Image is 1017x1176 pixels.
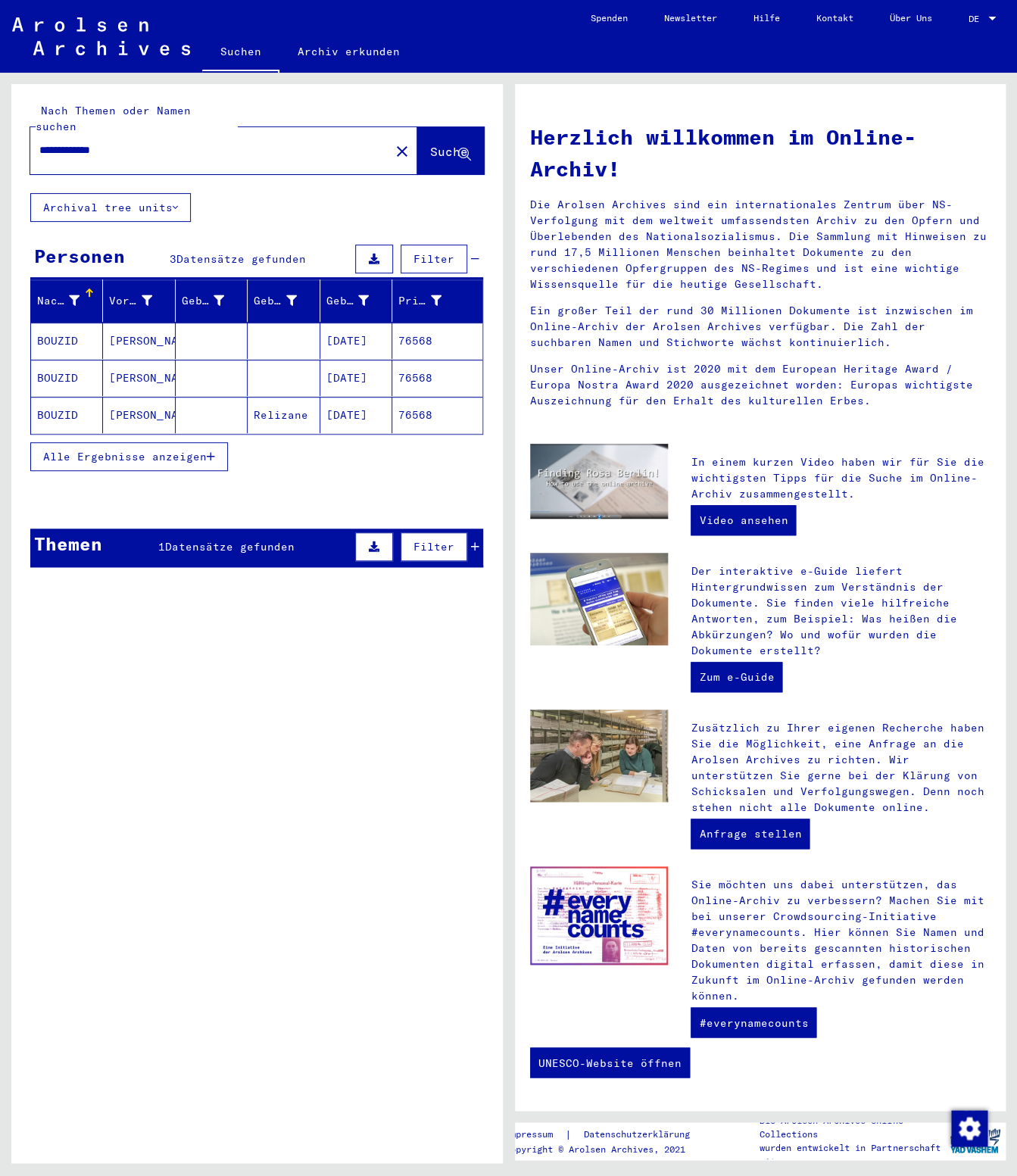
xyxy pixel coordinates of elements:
[320,279,392,322] mat-header-cell: Geburtsdatum
[505,1126,708,1142] div: |
[326,289,392,313] div: Geburtsdatum
[392,279,482,322] mat-header-cell: Prisoner #
[387,136,417,166] button: Clear
[31,323,103,359] mat-cell: BOUZID
[37,293,80,309] div: Nachname
[30,193,191,222] button: Archival tree units
[691,1007,816,1037] a: #everynamecounts
[530,303,991,351] p: Ein großer Teil der rund 30 Millionen Dokumente ist inzwischen im Online-Archiv der Arolsen Archi...
[951,1110,987,1146] img: Zustimmung ändern
[505,1142,708,1156] p: Copyright © Arolsen Archives, 2021
[530,553,669,645] img: eguide.jpg
[691,720,990,816] p: Zusätzlich zu Ihrer eigenen Recherche haben Sie die Möglichkeit, eine Anfrage an die Arolsen Arch...
[109,293,151,309] div: Vorname
[182,289,247,313] div: Geburtsname
[103,397,175,433] mat-cell: [PERSON_NAME]
[34,530,102,557] div: Themen
[165,540,295,554] span: Datensätze gefunden
[34,242,125,270] div: Personen
[36,104,191,133] mat-label: Nach Themen oder Namen suchen
[158,540,165,554] span: 1
[691,505,796,535] a: Video ansehen
[248,279,320,322] mat-header-cell: Geburt‏
[760,1140,944,1168] p: wurden entwickelt in Partnerschaft mit
[37,289,102,313] div: Nachname
[176,252,306,266] span: Datensätze gefunden
[326,293,369,309] div: Geburtsdatum
[505,1126,565,1142] a: Impressum
[392,397,482,433] mat-cell: 76568
[530,444,669,519] img: video.jpg
[31,360,103,396] mat-cell: BOUZID
[760,1113,944,1140] p: Die Arolsen Archives Online-Collections
[530,710,669,802] img: inquiries.jpg
[43,450,207,463] span: Alle Ergebnisse anzeigen
[176,279,248,322] mat-header-cell: Geburtsname
[947,1121,1003,1159] img: yv_logo.png
[401,245,467,273] button: Filter
[279,33,418,70] a: Archiv erkunden
[30,442,228,471] button: Alle Ergebnisse anzeigen
[398,289,463,313] div: Prisoner #
[248,397,320,433] mat-cell: Relizane
[530,197,991,292] p: Die Arolsen Archives sind ein internationales Zentrum über NS-Verfolgung mit dem weltweit umfasse...
[103,360,175,396] mat-cell: [PERSON_NAME]
[430,144,468,159] span: Suche
[691,662,782,692] a: Zum e-Guide
[530,361,991,409] p: Unser Online-Archiv ist 2020 mit dem European Heritage Award / Europa Nostra Award 2020 ausgezeic...
[31,397,103,433] mat-cell: BOUZID
[320,360,392,396] mat-cell: [DATE]
[320,323,392,359] mat-cell: [DATE]
[103,323,175,359] mat-cell: [PERSON_NAME]
[254,289,319,313] div: Geburt‏
[31,279,103,322] mat-header-cell: Nachname
[691,563,990,659] p: Der interaktive e-Guide liefert Hintergrundwissen zum Verständnis der Dokumente. Sie finden viele...
[320,397,392,433] mat-cell: [DATE]
[254,293,296,309] div: Geburt‏
[12,17,190,55] img: Arolsen_neg.svg
[401,532,467,561] button: Filter
[572,1126,708,1142] a: Datenschutzerklärung
[202,33,279,73] a: Suchen
[530,866,669,965] img: enc.jpg
[417,127,484,174] button: Suche
[530,121,991,185] h1: Herzlich willkommen im Online-Archiv!
[109,289,174,313] div: Vorname
[392,360,482,396] mat-cell: 76568
[950,1109,987,1146] div: Zustimmung ändern
[392,323,482,359] mat-cell: 76568
[413,540,454,554] span: Filter
[691,819,810,849] a: Anfrage stellen
[530,1047,690,1078] a: UNESCO-Website öffnen
[103,279,175,322] mat-header-cell: Vorname
[691,877,990,1004] p: Sie möchten uns dabei unterstützen, das Online-Archiv zu verbessern? Machen Sie mit bei unserer C...
[393,142,411,161] mat-icon: close
[182,293,224,309] div: Geburtsname
[413,252,454,266] span: Filter
[969,14,985,24] span: DE
[398,293,441,309] div: Prisoner #
[170,252,176,266] span: 3
[691,454,990,502] p: In einem kurzen Video haben wir für Sie die wichtigsten Tipps für die Suche im Online-Archiv zusa...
